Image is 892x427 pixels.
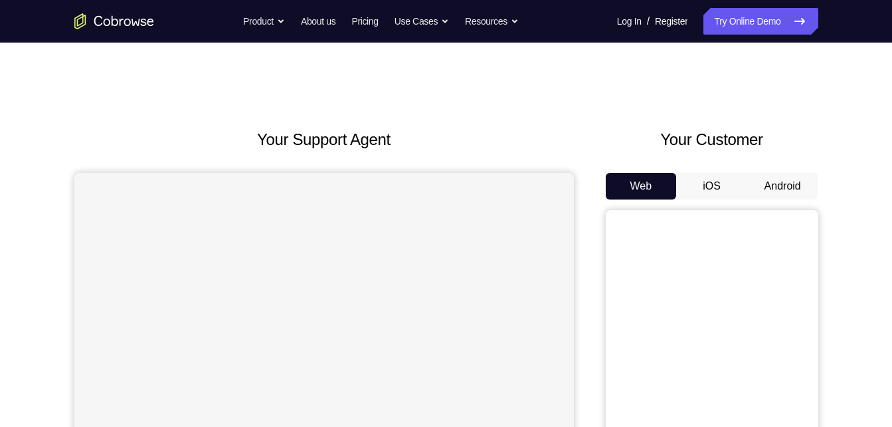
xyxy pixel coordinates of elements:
[395,8,449,35] button: Use Cases
[655,8,687,35] a: Register
[606,173,677,200] button: Web
[747,173,818,200] button: Android
[74,128,574,152] h2: Your Support Agent
[647,13,650,29] span: /
[301,8,335,35] a: About us
[74,13,154,29] a: Go to the home page
[465,8,519,35] button: Resources
[617,8,642,35] a: Log In
[703,8,818,35] a: Try Online Demo
[606,128,818,152] h2: Your Customer
[676,173,747,200] button: iOS
[243,8,285,35] button: Product
[351,8,378,35] a: Pricing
